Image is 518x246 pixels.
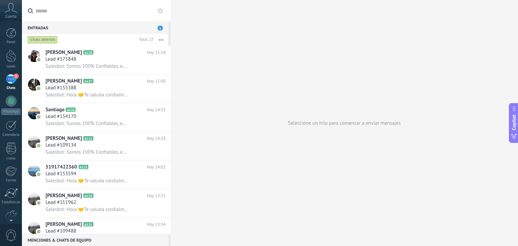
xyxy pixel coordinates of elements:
[79,165,88,169] span: A125
[83,193,93,198] span: A124
[46,92,128,98] span: Salesbot: Hola.🤝Te saluda cordialmente [PERSON_NAME] de Descargas Creativas Me dice su nombre, y ...
[46,106,64,113] span: Santiago
[36,201,41,205] img: icon
[36,143,41,148] img: icon
[13,73,19,79] span: 1
[83,79,93,83] span: A127
[83,222,93,226] span: A121
[46,228,76,235] span: Lead #109488
[46,171,76,177] span: Lead #153594
[36,229,41,234] img: icon
[46,85,76,91] span: Lead #155388
[154,34,168,46] button: Más
[46,49,82,56] span: [PERSON_NAME]
[147,78,166,85] span: Hoy 15:00
[46,63,128,69] span: Salesbot: Somos 100% Confiables, estas a un solo PASO de ADQUIRIR nuestro PRODUCTO y preparar de ...
[22,218,171,246] a: avataricon[PERSON_NAME]A121Hoy 13:34Lead #109488
[136,36,154,43] div: Total: 27
[28,36,58,44] div: Chats abiertos
[22,22,168,34] div: Entradas
[22,103,171,131] a: avatariconSantiagoA126Hoy 14:33Lead #154170Salesbot: Somos 100% Confiables, estas a un solo PASO ...
[147,49,166,56] span: Hoy 15:58
[46,135,82,142] span: [PERSON_NAME]
[83,136,93,141] span: A112
[46,164,77,171] span: 51917422360
[46,78,82,85] span: [PERSON_NAME]
[147,164,166,171] span: Hoy 14:02
[1,86,21,90] div: Chats
[36,86,41,91] img: icon
[22,46,171,74] a: avataricon[PERSON_NAME]A128Hoy 15:58Lead #175848Salesbot: Somos 100% Confiables, estas a un solo ...
[36,57,41,62] img: icon
[1,64,21,69] div: Leads
[22,160,171,189] a: avataricon51917422360A125Hoy 14:02Lead #153594Salesbot: Hola.🤝Te saluda cordialmente [PERSON_NAME...
[46,113,76,120] span: Lead #154170
[1,133,21,137] div: Calendario
[46,149,128,155] span: Salesbot: Somos 100% Confiables, estas a un solo PASO de ADQUIRIR nuestro PRODUCTO y preparar de ...
[1,178,21,183] div: Correo
[511,115,517,130] span: Copilot
[1,109,21,115] div: WhatsApp
[36,115,41,119] img: icon
[147,135,166,142] span: Hoy 14:28
[22,189,171,217] a: avataricon[PERSON_NAME]A124Hoy 13:35Lead #111962Salesbot: Hola.🤝Te saluda cordialmente [PERSON_NA...
[83,50,93,55] span: A128
[46,199,76,206] span: Lead #111962
[1,40,21,44] div: Panel
[147,221,166,228] span: Hoy 13:34
[46,221,82,228] span: [PERSON_NAME]
[22,74,171,103] a: avataricon[PERSON_NAME]A127Hoy 15:00Lead #155388Salesbot: Hola.🤝Te saluda cordialmente [PERSON_NA...
[36,172,41,177] img: icon
[147,192,166,199] span: Hoy 13:35
[46,120,128,127] span: Salesbot: Somos 100% Confiables, estas a un solo PASO de ADQUIRIR nuestro PRODUCTO y preparar de ...
[46,192,82,199] span: [PERSON_NAME]
[1,156,21,161] div: Listas
[46,178,128,184] span: Salesbot: Hola.🤝Te saluda cordialmente [PERSON_NAME] de Descarga Creativas Me dice su nombre, y e...
[1,200,21,205] div: Estadísticas
[5,14,17,19] span: Cuenta
[46,56,76,63] span: Lead #175848
[22,132,171,160] a: avataricon[PERSON_NAME]A112Hoy 14:28Lead #109134Salesbot: Somos 100% Confiables, estas a un solo ...
[66,107,76,112] span: A126
[157,26,163,31] span: 1
[147,106,166,113] span: Hoy 14:33
[22,234,168,246] div: Menciones & Chats de equipo
[46,206,128,213] span: Salesbot: Hola.🤝Te saluda cordialmente [PERSON_NAME] de Descarga Creativas Me dice su nombre, y e...
[46,142,76,149] span: Lead #109134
